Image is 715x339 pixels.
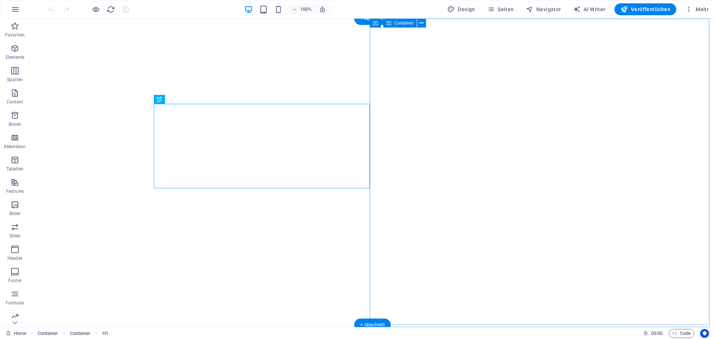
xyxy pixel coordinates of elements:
[38,329,58,338] span: Klick zum Auswählen. Doppelklick zum Bearbeiten
[9,233,21,239] p: Slider
[484,3,517,15] button: Seiten
[643,329,663,338] h6: Session-Zeit
[319,6,326,13] i: Bei Größenänderung Zoomstufe automatisch an das gewählte Gerät anpassen.
[669,329,694,338] button: Code
[9,121,21,127] p: Boxen
[656,330,657,336] span: :
[394,21,414,25] span: Container
[354,12,391,25] div: + Abschnitt
[573,6,606,13] span: AI Writer
[289,5,315,14] button: 100%
[102,329,108,338] span: Klick zum Auswählen. Doppelklick zum Bearbeiten
[7,77,23,83] p: Spalten
[9,211,21,217] p: Bilder
[4,144,26,150] p: Akkordeon
[6,166,23,172] p: Tabellen
[447,6,475,13] span: Design
[570,3,608,15] button: AI Writer
[354,319,391,331] div: + Abschnitt
[6,54,25,60] p: Elemente
[682,3,712,15] button: Mehr
[6,300,25,306] p: Formular
[7,99,23,105] p: Content
[38,329,108,338] nav: breadcrumb
[685,6,709,13] span: Mehr
[300,5,312,14] h6: 100%
[444,3,478,15] button: Design
[523,3,564,15] button: Navigator
[8,278,22,284] p: Footer
[70,329,91,338] span: Klick zum Auswählen. Doppelklick zum Bearbeiten
[6,329,26,338] a: Klick, um Auswahl aufzuheben. Doppelklick öffnet Seitenverwaltung
[107,5,115,14] i: Seite neu laden
[7,255,22,261] p: Header
[672,329,691,338] span: Code
[6,188,24,194] p: Features
[620,6,670,13] span: Veröffentlichen
[91,5,100,14] button: Klicke hier, um den Vorschau-Modus zu verlassen
[5,32,25,38] p: Favoriten
[487,6,514,13] span: Seiten
[614,3,676,15] button: Veröffentlichen
[444,3,478,15] div: Design (Strg+Alt+Y)
[700,329,709,338] button: Usercentrics
[106,5,115,14] button: reload
[526,6,561,13] span: Navigator
[651,329,662,338] span: 00 00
